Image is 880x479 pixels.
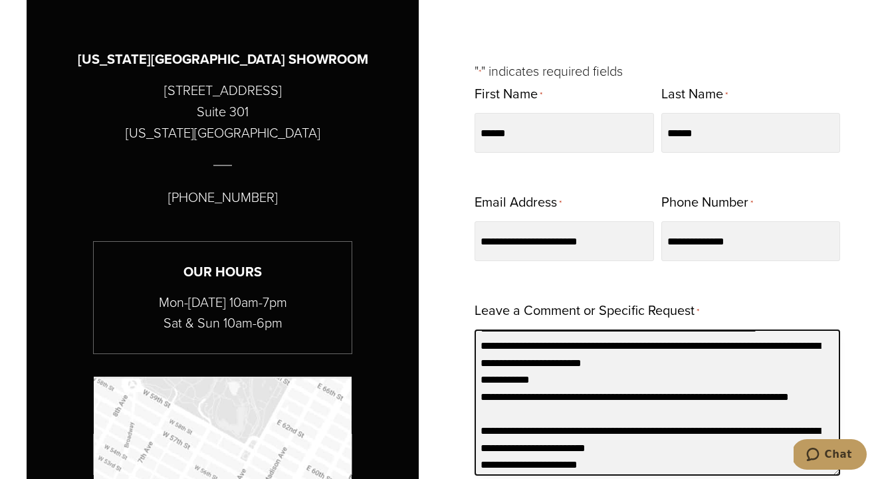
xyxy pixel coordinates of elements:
p: [PHONE_NUMBER] [168,187,278,208]
label: Leave a Comment or Specific Request [475,298,699,324]
iframe: Opens a widget where you can chat to one of our agents [794,439,867,472]
h3: Our Hours [94,262,352,282]
p: " " indicates required fields [475,60,840,82]
p: [STREET_ADDRESS] Suite 301 [US_STATE][GEOGRAPHIC_DATA] [126,80,320,144]
label: Last Name [661,82,728,108]
label: Email Address [475,190,562,216]
label: Phone Number [661,190,753,216]
label: First Name [475,82,542,108]
h3: [US_STATE][GEOGRAPHIC_DATA] SHOWROOM [78,49,368,70]
p: Mon-[DATE] 10am-7pm Sat & Sun 10am-6pm [94,292,352,334]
